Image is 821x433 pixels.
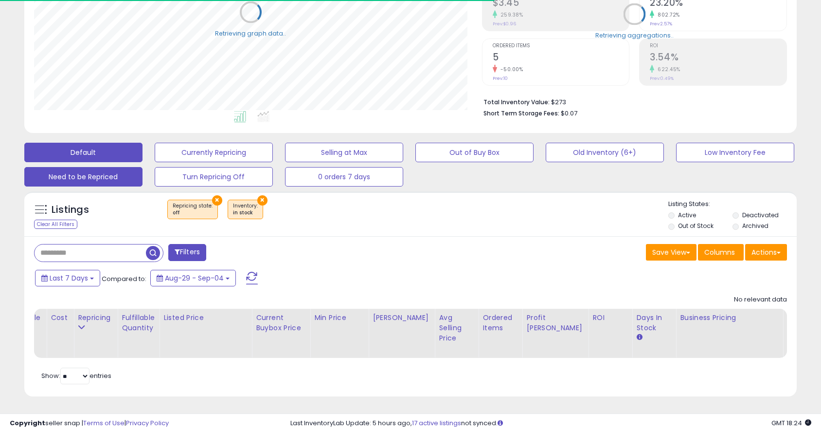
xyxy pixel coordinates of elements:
[742,222,768,230] label: Archived
[41,371,111,380] span: Show: entries
[646,244,696,261] button: Save View
[163,313,248,323] div: Listed Price
[10,419,169,428] div: seller snap | |
[25,313,42,323] div: Title
[165,273,224,283] span: Aug-29 - Sep-04
[680,313,779,323] div: Business Pricing
[373,313,430,323] div: [PERSON_NAME]
[51,313,70,323] div: Cost
[155,167,273,187] button: Turn Repricing Off
[742,211,779,219] label: Deactivated
[173,209,213,216] div: off
[526,313,584,333] div: Profit [PERSON_NAME]
[24,143,143,162] button: Default
[122,313,155,333] div: Fulfillable Quantity
[256,313,306,333] div: Current Buybox Price
[78,313,113,323] div: Repricing
[290,419,811,428] div: Last InventoryLab Update: 5 hours ago, not synced.
[83,418,125,428] a: Terms of Use
[126,418,169,428] a: Privacy Policy
[546,143,664,162] button: Old Inventory (6+)
[257,195,268,206] button: ×
[102,274,146,283] span: Compared to:
[595,31,674,39] div: Retrieving aggregations..
[439,313,474,343] div: Avg Selling Price
[155,143,273,162] button: Currently Repricing
[285,143,403,162] button: Selling at Max
[636,333,642,342] small: Days In Stock.
[412,418,461,428] a: 17 active listings
[150,270,236,286] button: Aug-29 - Sep-04
[698,244,744,261] button: Columns
[771,418,811,428] span: 2025-09-12 18:24 GMT
[745,244,787,261] button: Actions
[678,211,696,219] label: Active
[704,247,735,257] span: Columns
[482,313,518,333] div: Ordered Items
[676,143,794,162] button: Low Inventory Fee
[233,209,258,216] div: in stock
[34,220,77,229] div: Clear All Filters
[592,313,628,323] div: ROI
[233,202,258,217] span: Inventory :
[50,273,88,283] span: Last 7 Days
[10,418,45,428] strong: Copyright
[212,195,222,206] button: ×
[173,202,213,217] span: Repricing state :
[734,295,787,304] div: No relevant data
[668,200,797,209] p: Listing States:
[285,167,403,187] button: 0 orders 7 days
[415,143,534,162] button: Out of Buy Box
[35,270,100,286] button: Last 7 Days
[636,313,672,333] div: Days In Stock
[24,167,143,187] button: Need to be Repriced
[168,244,206,261] button: Filters
[678,222,714,230] label: Out of Stock
[215,29,286,38] div: Retrieving graph data..
[52,203,89,217] h5: Listings
[314,313,364,323] div: Min Price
